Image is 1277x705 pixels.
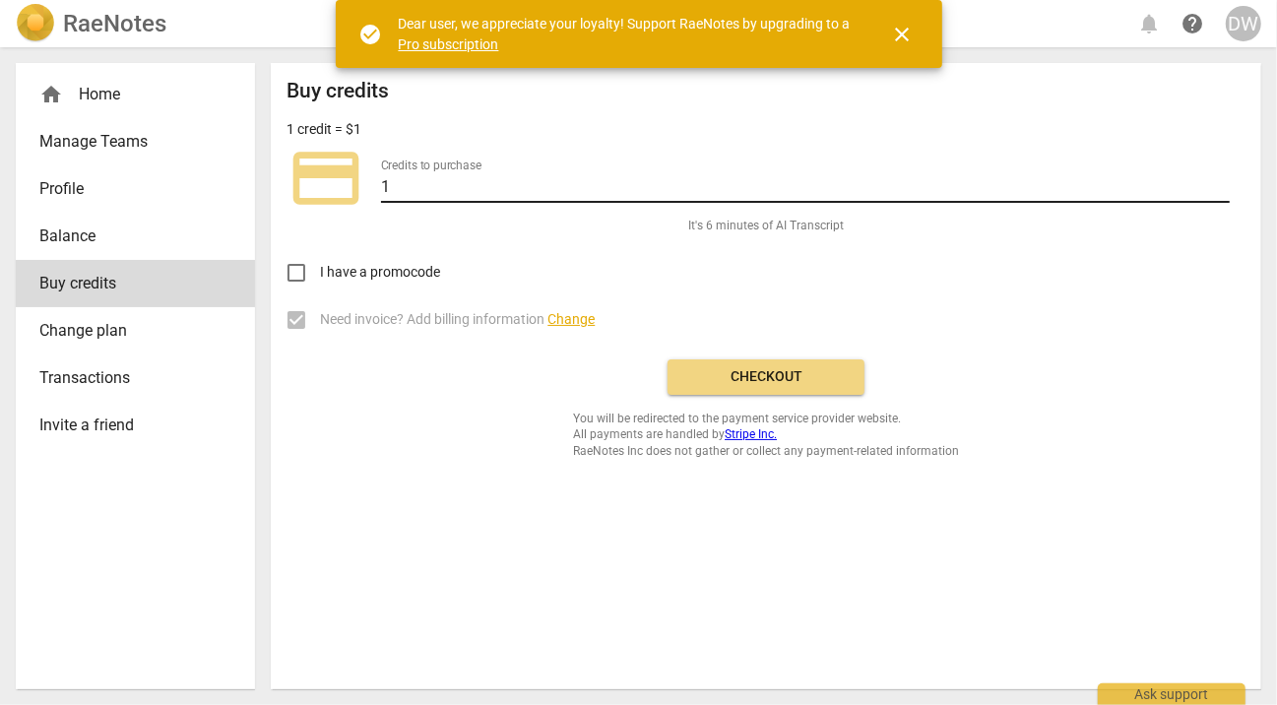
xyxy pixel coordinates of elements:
[287,79,389,103] h2: Buy credits
[16,4,166,43] a: LogoRaeNotes
[725,427,777,441] a: Stripe Inc.
[1226,6,1261,41] button: DW
[39,224,216,248] span: Balance
[63,10,166,37] h2: RaeNotes
[39,83,63,106] span: home
[1175,6,1210,41] a: Help
[359,23,383,46] span: check_circle
[399,36,499,52] a: Pro subscription
[16,260,255,307] a: Buy credits
[39,414,216,437] span: Invite a friend
[683,367,849,387] span: Checkout
[16,71,255,118] div: Home
[39,130,216,154] span: Manage Teams
[16,307,255,354] a: Change plan
[39,366,216,390] span: Transactions
[688,218,844,234] span: It's 6 minutes of AI Transcript
[16,4,55,43] img: Logo
[381,160,481,171] label: Credits to purchase
[668,359,864,395] button: Checkout
[16,165,255,213] a: Profile
[39,177,216,201] span: Profile
[399,14,856,54] div: Dear user, we appreciate your loyalty! Support RaeNotes by upgrading to a
[879,11,926,58] button: Close
[891,23,915,46] span: close
[547,311,595,327] span: Change
[16,118,255,165] a: Manage Teams
[320,309,595,330] span: Need invoice? Add billing information
[1181,12,1204,35] span: help
[16,354,255,402] a: Transactions
[1098,683,1245,705] div: Ask support
[39,83,216,106] div: Home
[39,272,216,295] span: Buy credits
[16,213,255,260] a: Balance
[39,319,216,343] span: Change plan
[320,262,440,283] span: I have a promocode
[287,139,365,218] span: credit_card
[573,411,959,460] span: You will be redirected to the payment service provider website. All payments are handled by RaeNo...
[287,119,361,140] p: 1 credit = $1
[16,402,255,449] a: Invite a friend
